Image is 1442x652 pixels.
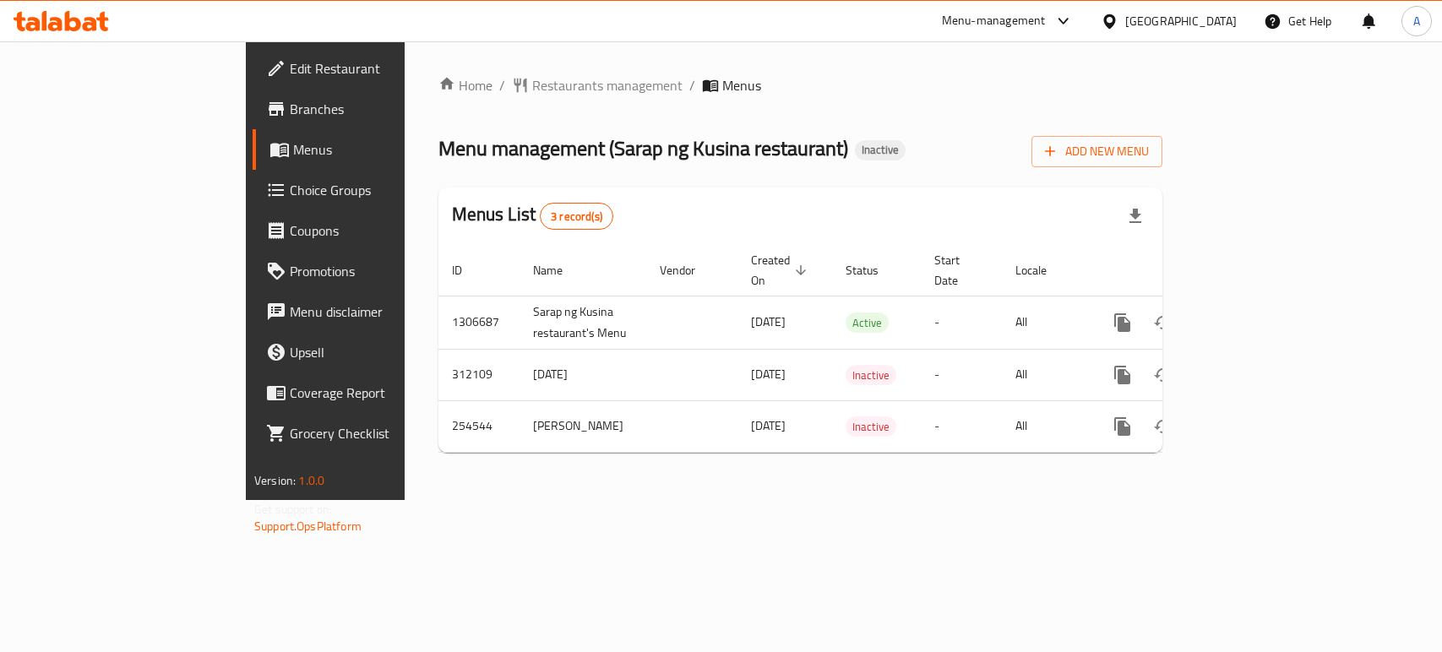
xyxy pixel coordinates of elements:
span: ID [452,260,484,280]
td: [PERSON_NAME] [520,400,646,452]
div: [GEOGRAPHIC_DATA] [1125,12,1237,30]
span: Menu disclaimer [290,302,473,322]
span: Edit Restaurant [290,58,473,79]
div: Total records count [540,203,613,230]
span: Upsell [290,342,473,362]
h2: Menus List [452,202,613,230]
button: Change Status [1143,406,1184,447]
button: more [1102,355,1143,395]
td: - [921,400,1002,452]
span: Name [533,260,585,280]
td: All [1002,400,1089,452]
span: A [1413,12,1420,30]
td: Sarap ng Kusina restaurant's Menu [520,296,646,349]
a: Coupons [253,210,487,251]
span: Menus [722,75,761,95]
a: Coverage Report [253,372,487,413]
span: Inactive [846,417,896,437]
nav: breadcrumb [438,75,1162,95]
span: Add New Menu [1045,141,1149,162]
span: Version: [254,470,296,492]
a: Menu disclaimer [253,291,487,332]
span: Active [846,313,889,333]
a: Branches [253,89,487,129]
div: Inactive [855,140,906,160]
button: Change Status [1143,302,1184,343]
td: [DATE] [520,349,646,400]
span: 1.0.0 [298,470,324,492]
li: / [689,75,695,95]
span: [DATE] [751,415,786,437]
span: [DATE] [751,311,786,333]
a: Restaurants management [512,75,683,95]
button: Change Status [1143,355,1184,395]
td: All [1002,349,1089,400]
span: Restaurants management [532,75,683,95]
span: Locale [1015,260,1069,280]
span: Promotions [290,261,473,281]
a: Menus [253,129,487,170]
span: Coupons [290,220,473,241]
span: Vendor [660,260,717,280]
div: Export file [1115,196,1156,236]
a: Upsell [253,332,487,372]
span: Inactive [855,143,906,157]
span: Branches [290,99,473,119]
div: Inactive [846,365,896,385]
span: [DATE] [751,363,786,385]
a: Support.OpsPlatform [254,515,362,537]
span: Menus [293,139,473,160]
button: more [1102,406,1143,447]
div: Menu-management [942,11,1046,31]
span: Inactive [846,366,896,385]
a: Edit Restaurant [253,48,487,89]
span: Choice Groups [290,180,473,200]
span: Get support on: [254,498,332,520]
span: Status [846,260,901,280]
a: Grocery Checklist [253,413,487,454]
th: Actions [1089,245,1278,296]
span: 3 record(s) [541,209,612,225]
span: Menu management ( Sarap ng Kusina restaurant ) [438,129,848,167]
a: Promotions [253,251,487,291]
button: more [1102,302,1143,343]
a: Choice Groups [253,170,487,210]
button: Add New Menu [1031,136,1162,167]
span: Start Date [934,250,982,291]
td: - [921,349,1002,400]
table: enhanced table [438,245,1278,453]
td: - [921,296,1002,349]
span: Created On [751,250,812,291]
span: Grocery Checklist [290,423,473,443]
span: Coverage Report [290,383,473,403]
td: All [1002,296,1089,349]
li: / [499,75,505,95]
